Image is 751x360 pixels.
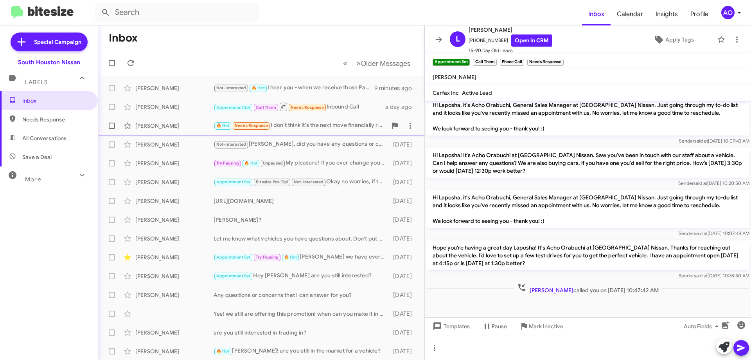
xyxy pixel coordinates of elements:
[684,319,721,333] span: Auto Fields
[214,253,389,262] div: [PERSON_NAME] we have everything ready to go for you to sign is there a concern holding you back?
[529,319,563,333] span: Mark Inactive
[294,179,324,185] span: Not-Interested
[95,3,259,22] input: Search
[216,105,251,110] span: Appointment Set
[694,180,707,186] span: said at
[214,121,387,130] div: I don't think it's the next move financially right now
[135,159,214,167] div: [PERSON_NAME]
[135,178,214,186] div: [PERSON_NAME]
[109,32,138,44] h1: Inbox
[389,329,418,336] div: [DATE]
[352,55,415,71] button: Next
[433,89,459,96] span: Carfax Inc
[649,3,684,25] a: Insights
[235,123,268,128] span: Needs Response
[22,116,89,123] span: Needs Response
[135,329,214,336] div: [PERSON_NAME]
[469,47,552,54] span: 15-90 Day Old Leads
[514,283,662,294] span: called you on [DATE] 10:47:42 AM
[694,230,708,236] span: said at
[356,58,361,68] span: »
[633,33,713,47] button: Apply Tags
[214,83,374,92] div: I hear you - when we receive those Pathfinders you'll be the first we call!
[214,310,389,318] div: Yes! we still are offering this promotion! when can you make it in with a proof of income, reside...
[135,122,214,130] div: [PERSON_NAME]
[679,230,749,236] span: Sender [DATE] 10:07:48 AM
[462,89,492,96] span: Active Lead
[389,291,418,299] div: [DATE]
[389,253,418,261] div: [DATE]
[25,79,48,86] span: Labels
[426,148,749,178] p: Hi Laposha! It's Acho Orabuchi at [GEOGRAPHIC_DATA] Nissan. Saw you've been in touch with our sta...
[135,103,214,111] div: [PERSON_NAME]
[214,216,389,224] div: [PERSON_NAME]?
[431,319,470,333] span: Templates
[34,38,81,46] span: Special Campaign
[22,134,66,142] span: All Conversations
[385,103,418,111] div: a day ago
[214,291,389,299] div: Any questions or concerns that I can answer for you?
[389,197,418,205] div: [DATE]
[256,255,278,260] span: Try Pausing
[469,34,552,47] span: [PHONE_NUMBER]
[721,6,735,19] div: AO
[216,349,230,354] span: 🔥 Hot
[25,176,41,183] span: More
[694,138,708,144] span: said at
[252,85,265,90] span: 🔥 Hot
[425,319,476,333] button: Templates
[665,33,694,47] span: Apply Tags
[256,179,288,185] span: Bitesize Pro-Tip!
[214,271,389,280] div: Hey [PERSON_NAME] are you still interested?
[473,59,496,66] small: Call Them
[678,180,749,186] span: Sender [DATE] 10:20:50 AM
[135,291,214,299] div: [PERSON_NAME]
[684,3,715,25] span: Profile
[343,58,347,68] span: «
[361,59,410,68] span: Older Messages
[214,197,389,205] div: [URL][DOMAIN_NAME]
[214,102,385,112] div: Inbound Call
[611,3,649,25] a: Calendar
[476,319,513,333] button: Pause
[530,287,573,294] span: [PERSON_NAME]
[214,235,389,242] div: Let me know what vehicles you have questions about. Don't put your name or phone number on anythi...
[284,255,297,260] span: 🔥 Hot
[389,347,418,355] div: [DATE]
[216,85,246,90] span: Not-Interested
[214,140,389,149] div: [PERSON_NAME], did you have any questions or concerns before moving forward with that appraisal?
[135,253,214,261] div: [PERSON_NAME]
[469,25,552,34] span: [PERSON_NAME]
[18,58,80,66] div: South Houston Nissan
[135,347,214,355] div: [PERSON_NAME]
[216,123,230,128] span: 🔥 Hot
[426,190,749,228] p: Hi Laposha, it's Acho Orabuchi, General Sales Manager at [GEOGRAPHIC_DATA] Nissan. Just going thr...
[389,178,418,186] div: [DATE]
[694,273,708,279] span: said at
[216,161,239,166] span: Try Pausing
[389,272,418,280] div: [DATE]
[582,3,611,25] span: Inbox
[456,33,460,45] span: L
[513,319,570,333] button: Mark Inactive
[256,105,276,110] span: Call Them
[214,347,389,356] div: [PERSON_NAME]! are you still in the market for a vehicle?
[338,55,352,71] button: Previous
[511,34,552,47] a: Open in CRM
[244,161,257,166] span: 🔥 Hot
[389,310,418,318] div: [DATE]
[135,216,214,224] div: [PERSON_NAME]
[22,97,89,105] span: Inbox
[216,179,251,185] span: Appointment Set
[214,159,389,168] div: My pleasure! If you ever change your mind please do not hesitate to reach back out.
[679,273,749,279] span: Sender [DATE] 10:38:50 AM
[135,141,214,148] div: [PERSON_NAME]
[22,153,52,161] span: Save a Deal
[527,59,563,66] small: Needs Response
[216,142,246,147] span: Not-Interested
[339,55,415,71] nav: Page navigation example
[715,6,742,19] button: AO
[135,272,214,280] div: [PERSON_NAME]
